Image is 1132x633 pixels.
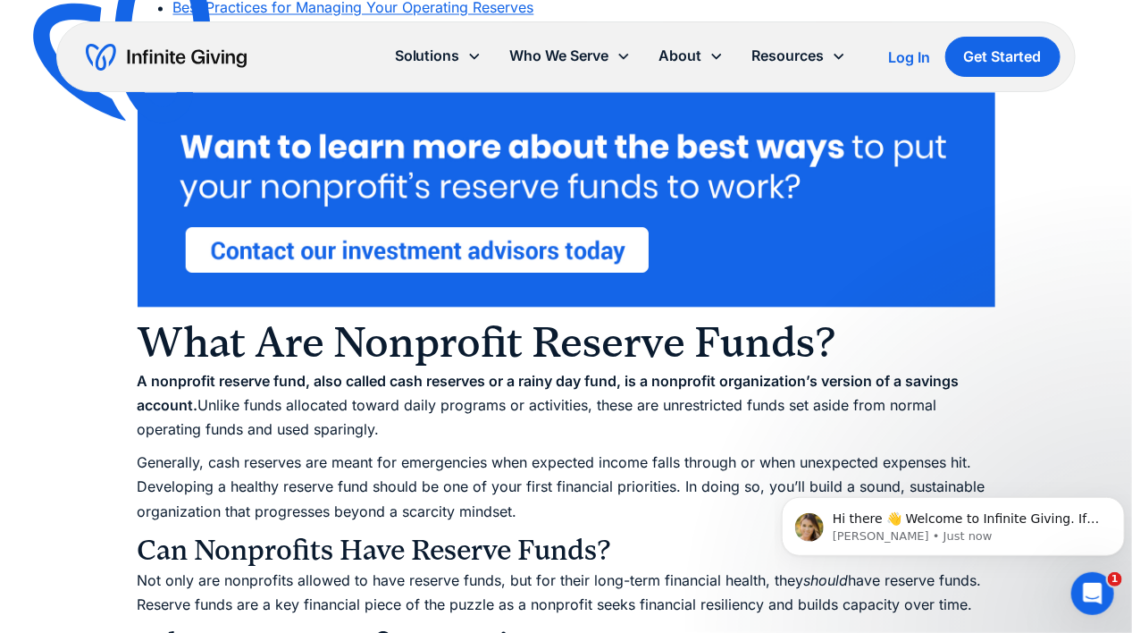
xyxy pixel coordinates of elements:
[138,92,995,307] img: Want to learn more about the best ways to put your nonprofit reserve funds to work? Click to cont...
[1108,572,1122,587] span: 1
[138,569,995,617] p: Not only are nonprofits allowed to have reserve funds, but for their long-term financial health, ...
[889,50,931,64] div: Log In
[381,37,496,75] div: Solutions
[752,44,825,68] div: Resources
[645,37,738,75] div: About
[775,460,1132,585] iframe: Intercom notifications message
[804,571,849,589] em: should
[138,372,960,414] strong: A nonprofit reserve fund, also called cash reserves or a rainy day fund, is a nonprofit organizat...
[138,369,995,443] p: Unlike funds allocated toward daily programs or activities, these are unrestricted funds set asid...
[659,44,702,68] div: About
[138,533,995,569] h3: Can Nonprofits Have Reserve Funds?
[138,316,995,369] h2: What Are Nonprofit Reserve Funds?
[1071,572,1114,615] iframe: Intercom live chat
[738,37,860,75] div: Resources
[496,37,645,75] div: Who We Serve
[945,37,1061,77] a: Get Started
[138,451,995,524] p: Generally, cash reserves are meant for emergencies when expected income falls through or when une...
[395,44,460,68] div: Solutions
[86,43,247,72] a: home
[510,44,609,68] div: Who We Serve
[889,46,931,68] a: Log In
